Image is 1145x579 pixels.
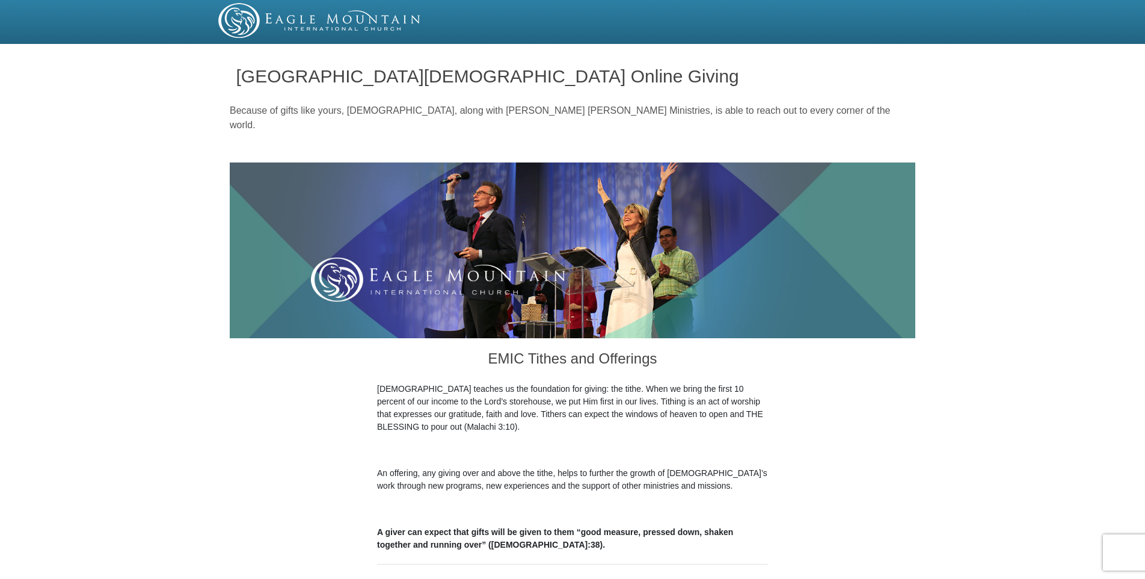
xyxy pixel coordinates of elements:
[377,338,768,383] h3: EMIC Tithes and Offerings
[377,527,733,550] b: A giver can expect that gifts will be given to them “good measure, pressed down, shaken together ...
[377,467,768,492] p: An offering, any giving over and above the tithe, helps to further the growth of [DEMOGRAPHIC_DAT...
[218,3,422,38] img: EMIC
[377,383,768,433] p: [DEMOGRAPHIC_DATA] teaches us the foundation for giving: the tithe. When we bring the first 10 pe...
[230,104,915,132] p: Because of gifts like yours, [DEMOGRAPHIC_DATA], along with [PERSON_NAME] [PERSON_NAME] Ministrie...
[236,66,909,86] h1: [GEOGRAPHIC_DATA][DEMOGRAPHIC_DATA] Online Giving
